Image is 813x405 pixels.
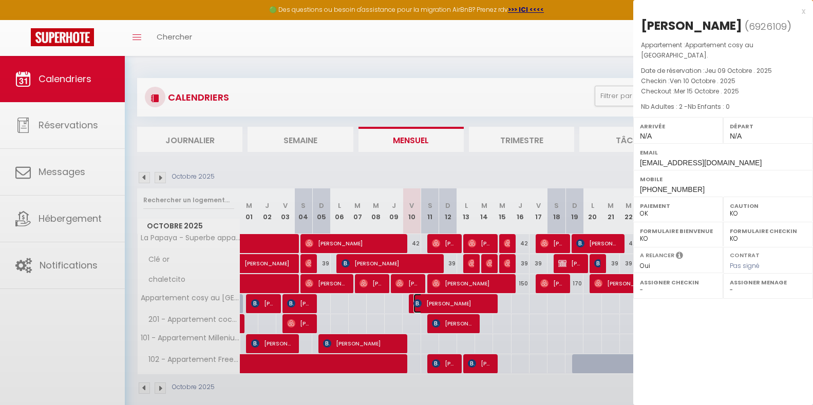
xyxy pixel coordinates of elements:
span: [PHONE_NUMBER] [640,185,705,194]
label: Assigner Checkin [640,277,716,287]
span: ( ) [745,19,791,33]
div: x [633,5,805,17]
label: Départ [730,121,806,131]
div: [PERSON_NAME] [641,17,742,34]
label: Arrivée [640,121,716,131]
span: Jeu 09 Octobre . 2025 [705,66,772,75]
label: A relancer [640,251,674,260]
span: 6926109 [749,20,787,33]
p: Appartement : [641,40,805,61]
span: N/A [730,132,742,140]
label: Caution [730,201,806,211]
span: Nb Adultes : 2 - [641,102,730,111]
label: Paiement [640,201,716,211]
label: Contrat [730,251,760,258]
span: Mer 15 Octobre . 2025 [674,87,739,95]
span: Appartement cosy au [GEOGRAPHIC_DATA]. [641,41,753,60]
p: Checkin : [641,76,805,86]
span: Pas signé [730,261,760,270]
i: Sélectionner OUI si vous souhaiter envoyer les séquences de messages post-checkout [676,251,683,262]
span: Nb Enfants : 0 [688,102,730,111]
label: Email [640,147,806,158]
p: Date de réservation : [641,66,805,76]
label: Formulaire Checkin [730,226,806,236]
span: Ven 10 Octobre . 2025 [670,76,735,85]
label: Assigner Menage [730,277,806,287]
p: Checkout : [641,86,805,97]
label: Formulaire Bienvenue [640,226,716,236]
span: [EMAIL_ADDRESS][DOMAIN_NAME] [640,159,762,167]
label: Mobile [640,174,806,184]
span: N/A [640,132,652,140]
